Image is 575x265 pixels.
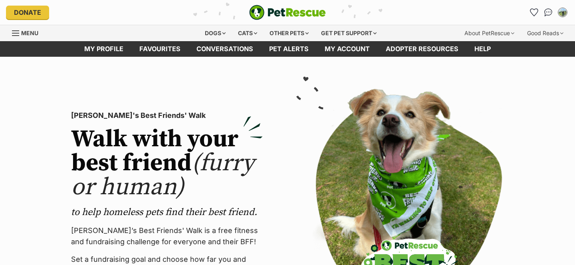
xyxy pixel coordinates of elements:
[249,5,326,20] a: PetRescue
[556,6,569,19] button: My account
[261,41,317,57] a: Pet alerts
[71,128,263,199] h2: Walk with your best friend
[6,6,49,19] a: Donate
[459,25,520,41] div: About PetRescue
[76,41,131,57] a: My profile
[71,148,254,202] span: (furry or human)
[131,41,188,57] a: Favourites
[199,25,231,41] div: Dogs
[71,110,263,121] p: [PERSON_NAME]'s Best Friends' Walk
[315,25,382,41] div: Get pet support
[232,25,263,41] div: Cats
[527,6,569,19] ul: Account quick links
[466,41,499,57] a: Help
[188,41,261,57] a: conversations
[264,25,314,41] div: Other pets
[559,8,567,16] img: May Pham profile pic
[317,41,378,57] a: My account
[521,25,569,41] div: Good Reads
[249,5,326,20] img: logo-e224e6f780fb5917bec1dbf3a21bbac754714ae5b6737aabdf751b685950b380.svg
[378,41,466,57] a: Adopter resources
[71,206,263,219] p: to help homeless pets find their best friend.
[71,225,263,247] p: [PERSON_NAME]’s Best Friends' Walk is a free fitness and fundraising challenge for everyone and t...
[21,30,38,36] span: Menu
[542,6,555,19] a: Conversations
[12,25,44,40] a: Menu
[544,8,553,16] img: chat-41dd97257d64d25036548639549fe6c8038ab92f7586957e7f3b1b290dea8141.svg
[527,6,540,19] a: Favourites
